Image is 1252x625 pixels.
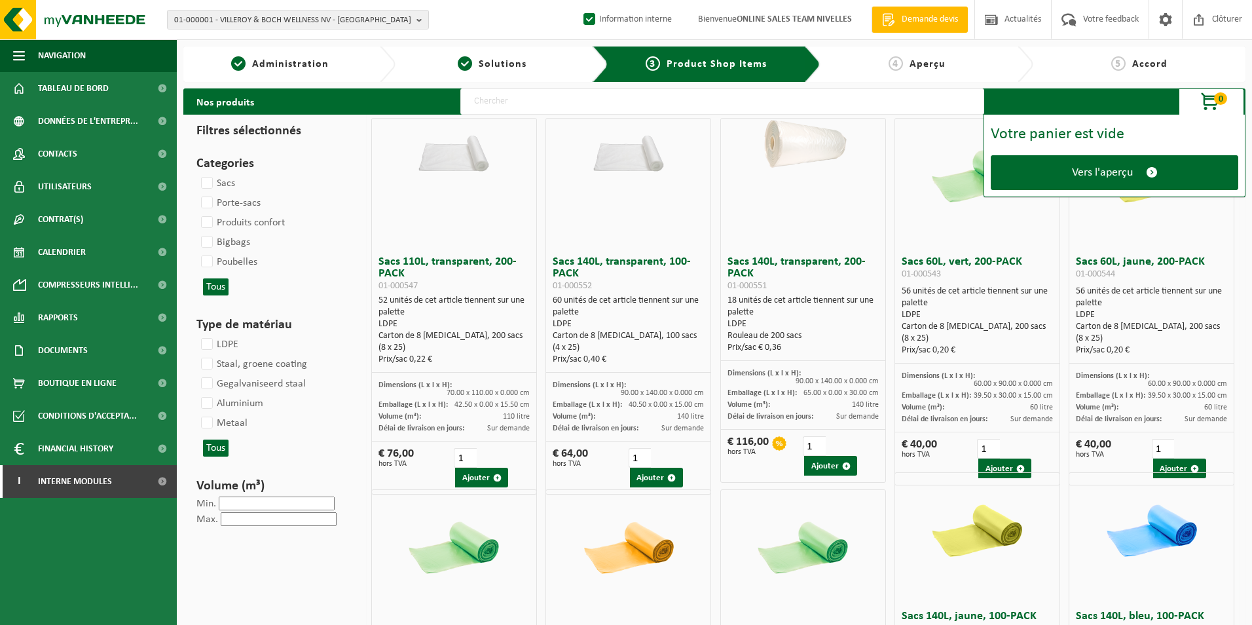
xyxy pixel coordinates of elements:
[921,473,1033,584] img: 01-000554
[38,301,78,334] span: Rapports
[902,256,1053,282] h3: Sacs 60L, vert, 200-PACK
[727,256,879,292] h3: Sacs 140L, transparent, 200-PACK
[38,236,86,269] span: Calendrier
[621,389,704,397] span: 90.00 x 140.00 x 0.000 cm
[803,389,879,397] span: 65.00 x 0.00 x 30.00 cm
[991,155,1238,190] a: Vers l'aperçu
[1148,380,1227,388] span: 60.00 x 90.00 x 0.000 cm
[836,413,879,421] span: Sur demande
[252,59,329,69] span: Administration
[803,436,826,456] input: 1
[553,318,704,330] div: LDPE
[196,514,218,525] label: Max.
[902,404,944,411] span: Volume (m³):
[1076,392,1145,400] span: Emballage (L x l x H):
[378,330,530,354] div: Carton de 8 [MEDICAL_DATA], 200 sacs (8 x 25)
[1214,92,1227,105] span: 0
[198,233,250,252] label: Bigbags
[196,476,347,496] h3: Volume (m³)
[198,174,235,193] label: Sacs
[1132,59,1168,69] span: Accord
[38,465,112,498] span: Interne modules
[910,59,946,69] span: Aperçu
[1076,415,1162,423] span: Délai de livraison en jours:
[573,490,684,601] img: 01-000549
[198,394,263,413] label: Aluminium
[398,119,509,174] img: 01-000547
[378,413,421,421] span: Volume (m³):
[378,425,464,432] span: Délai de livraison en jours:
[196,499,216,509] label: Min.
[402,56,581,72] a: 2Solutions
[454,448,477,468] input: 1
[727,448,769,456] span: hors TVA
[1076,439,1111,459] div: € 40,00
[630,468,683,487] button: Ajouter
[553,281,592,291] span: 01-000552
[747,119,858,174] img: 01-000551
[1076,372,1149,380] span: Dimensions (L x l x H):
[38,39,86,72] span: Navigation
[898,13,961,26] span: Demande devis
[737,14,852,24] strong: ONLINE SALES TEAM NIVELLES
[378,318,530,330] div: LDPE
[198,213,285,233] label: Produits confort
[458,56,472,71] span: 2
[196,121,347,141] h3: Filtres sélectionnés
[804,456,857,476] button: Ajouter
[974,392,1053,400] span: 39.50 x 30.00 x 15.00 cm
[378,448,414,468] div: € 76,00
[902,286,1053,356] div: 56 unités de cet article tiennent sur une palette
[902,439,937,459] div: € 40,00
[661,425,704,432] span: Sur demande
[553,413,595,421] span: Volume (m³):
[38,105,138,138] span: Données de l'entrepr...
[727,295,879,354] div: 18 unités de cet article tiennent sur une palette
[902,372,975,380] span: Dimensions (L x l x H):
[573,119,684,174] img: 01-000552
[1179,88,1244,115] button: 0
[503,413,530,421] span: 110 litre
[38,72,109,105] span: Tableau de bord
[1076,269,1115,279] span: 01-000544
[460,88,984,115] input: Chercher
[889,56,903,71] span: 4
[203,440,229,457] button: Tous
[454,401,530,409] span: 42.50 x 0.00 x 15.50 cm
[727,318,879,330] div: LDPE
[852,401,879,409] span: 140 litre
[378,281,418,291] span: 01-000547
[553,460,588,468] span: hors TVA
[646,56,660,71] span: 3
[183,88,267,115] h2: Nos produits
[198,193,261,213] label: Porte-sacs
[727,389,797,397] span: Emballage (L x l x H):
[629,448,652,468] input: 1
[629,401,704,409] span: 40.50 x 0.00 x 15.00 cm
[977,439,1000,459] input: 1
[196,315,347,335] h3: Type de matériau
[618,56,794,72] a: 3Product Shop Items
[727,436,769,456] div: € 116,00
[553,295,704,366] div: 60 unités de cet article tiennent sur une palette
[198,374,306,394] label: Gegalvaniseerd staal
[902,451,937,459] span: hors TVA
[581,10,672,29] label: Information interne
[378,256,530,292] h3: Sacs 110L, transparent, 200-PACK
[487,425,530,432] span: Sur demande
[38,334,88,367] span: Documents
[1148,392,1227,400] span: 39.50 x 30.00 x 15.00 cm
[378,460,414,468] span: hors TVA
[1152,439,1175,459] input: 1
[13,465,25,498] span: I
[667,59,767,69] span: Product Shop Items
[1010,415,1053,423] span: Sur demande
[198,354,307,374] label: Staal, groene coating
[727,342,879,354] div: Prix/sac € 0,36
[455,468,508,487] button: Ajouter
[921,119,1033,230] img: 01-000543
[796,377,879,385] span: 90.00 x 140.00 x 0.000 cm
[1111,56,1126,71] span: 5
[1076,286,1227,356] div: 56 unités de cet article tiennent sur une palette
[727,330,879,342] div: Rouleau de 200 sacs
